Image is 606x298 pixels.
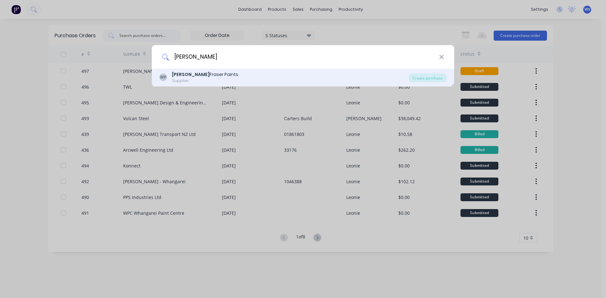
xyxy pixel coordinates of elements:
[409,73,447,82] div: Create purchase
[172,71,210,78] b: [PERSON_NAME]
[172,71,238,78] div: Fraser Paints
[172,78,238,84] div: Supplier
[159,73,167,81] div: WP
[169,45,439,69] input: Enter a supplier name to create a new order...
